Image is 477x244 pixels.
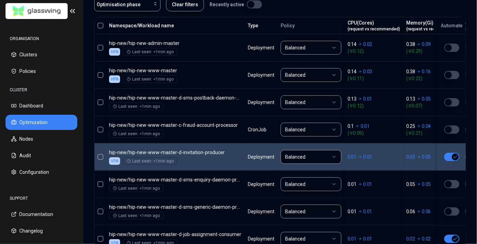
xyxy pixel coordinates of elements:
[363,68,372,75] p: 0.03
[6,165,77,180] button: Configuration
[248,19,258,32] button: Type
[210,1,244,8] p: Recently active
[406,235,415,242] p: 0.02
[248,44,274,51] div: Deployment
[363,208,372,215] p: 0.01
[113,186,160,191] div: Last seen: <1min ago
[6,223,77,238] button: Changelog
[97,1,140,8] span: Optimisation phase
[422,208,431,215] p: 0.06
[109,40,242,47] p: hip-new-admin-master
[6,115,77,130] button: Optimization
[127,158,174,164] div: Last seen: <1min ago
[248,153,274,160] div: Deployment
[406,19,459,32] button: Memory(Gi)(request vs recommended)
[6,47,77,62] button: Clusters
[406,130,459,137] span: ( 0.21 )
[406,208,415,215] p: 0.06
[6,207,77,222] button: Documentation
[6,64,77,79] button: Policies
[6,32,77,46] div: ORGANISATION
[422,95,431,102] p: 0.05
[348,19,400,32] div: CPU(Cores)
[248,126,274,133] div: CronJob
[113,213,160,218] div: Last seen: <1min ago
[422,123,431,130] p: 0.04
[109,176,242,183] p: hip-new-www-master-d-sms-enquiry-daemon-producer
[363,153,372,160] p: 0.01
[113,104,160,109] div: Last seen: <1min ago
[348,95,357,102] p: 0.13
[406,123,415,130] p: 0.25
[109,157,120,165] div: VPA
[6,148,77,163] button: Audit
[348,181,357,188] p: 0.01
[348,208,357,215] p: 0.01
[422,153,431,160] p: 0.05
[406,95,415,102] p: 0.13
[348,68,357,75] p: 0.14
[348,48,400,55] span: ( 0.12 )
[109,149,242,156] p: hip-new-www-master-d-invitation-producer
[248,99,274,106] div: Deployment
[109,231,242,238] p: hip-new-www-master-d-job-assignment-consumer
[422,235,431,242] p: 0.02
[113,131,160,137] div: Last seen: <1min ago
[406,181,415,188] p: 0.05
[422,68,431,75] p: 0.16
[363,235,372,242] p: 0.01
[109,48,120,56] div: HPA enabled.
[363,181,372,188] p: 0.01
[248,208,274,215] div: Deployment
[406,26,459,32] span: (request vs recommended)
[248,181,274,188] div: Deployment
[348,153,357,160] p: 0.01
[422,41,431,48] p: 0.09
[406,153,415,160] p: 0.05
[406,68,415,75] p: 0.38
[422,181,431,188] p: 0.05
[406,102,459,109] span: ( 0.07 )
[348,75,400,82] span: ( 0.11 )
[348,19,400,32] button: CPU(Cores)(request vs recommended)
[6,131,77,147] button: Nodes
[363,41,372,48] p: 0.02
[441,22,463,29] div: Automate
[248,72,274,78] div: Deployment
[6,98,77,113] button: Dashboard
[348,235,357,242] p: 0.01
[348,123,354,130] p: 0.1
[348,130,400,137] span: ( 0.09 )
[348,41,357,48] p: 0.14
[348,102,400,109] span: ( 0.12 )
[406,19,459,32] div: Memory(Gi)
[109,94,242,101] p: hip-new-www-master-d-sms-postback-daemon-producer
[6,191,77,205] div: SUPPORT
[406,41,415,48] p: 0.38
[281,22,341,29] div: Policy
[109,75,120,83] div: HPA enabled.
[406,75,459,82] span: ( 0.22 )
[6,83,77,97] div: CLUSTER
[406,48,459,55] span: ( 0.29 )
[127,76,174,82] div: Last seen: <1min ago
[363,95,372,102] p: 0.01
[109,122,242,129] p: hip-new-www-master-c-fraud-account-processor
[10,3,64,19] img: GlassWing
[109,19,174,32] button: Namespace/Workload name
[109,204,242,210] p: hip-new-www-master-d-sms-generic-daemon-producer
[127,49,174,55] div: Last seen: <1min ago
[248,235,274,242] div: Deployment
[348,26,400,32] span: (request vs recommended)
[109,67,242,74] p: hip-new-www-master
[361,123,370,130] p: 0.01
